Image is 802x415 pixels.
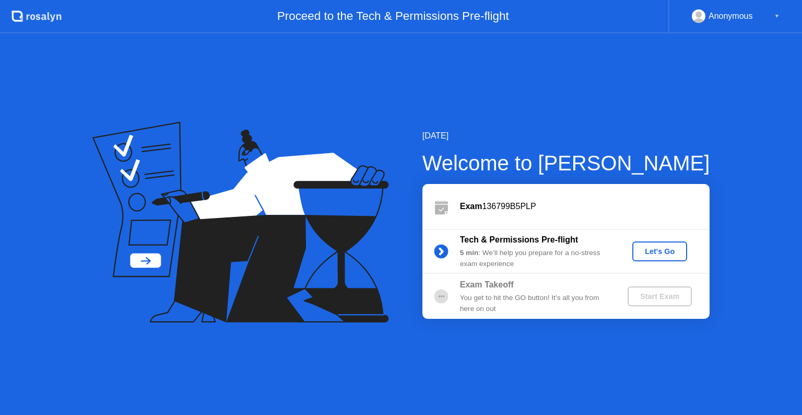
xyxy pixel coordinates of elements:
div: : We’ll help you prepare for a no-stress exam experience [460,248,610,269]
b: Exam Takeoff [460,280,514,289]
div: ▼ [774,9,780,23]
button: Let's Go [632,241,687,261]
div: You get to hit the GO button! It’s all you from here on out [460,293,610,314]
div: Start Exam [632,292,688,301]
div: Welcome to [PERSON_NAME] [422,147,710,179]
div: 136799B5PLP [460,200,710,213]
button: Start Exam [628,286,692,306]
div: Let's Go [636,247,683,256]
b: 5 min [460,249,479,257]
b: Exam [460,202,482,211]
div: Anonymous [709,9,753,23]
b: Tech & Permissions Pre-flight [460,235,578,244]
div: [DATE] [422,130,710,142]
